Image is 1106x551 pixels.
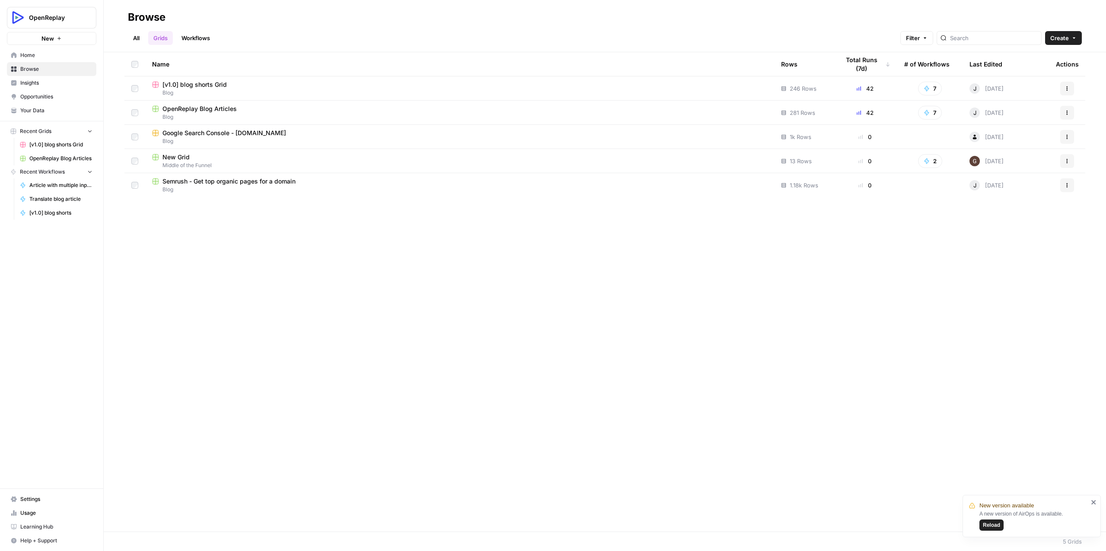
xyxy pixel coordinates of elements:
button: Help + Support [7,534,96,548]
span: Settings [20,495,92,503]
a: Insights [7,76,96,90]
span: 13 Rows [790,157,812,165]
span: Recent Grids [20,127,51,135]
button: Workspace: OpenReplay [7,7,96,28]
a: Your Data [7,104,96,117]
span: Recent Workflows [20,168,65,176]
button: New [7,32,96,45]
a: [v1.0] blog shorts Grid [16,138,96,152]
span: J [973,84,976,93]
span: New Grid [162,153,190,161]
div: Total Runs (7d) [839,52,890,76]
div: 5 Grids [1063,537,1082,546]
a: Translate blog article [16,192,96,206]
input: Search [950,34,1038,42]
a: Browse [7,62,96,76]
div: Browse [128,10,165,24]
span: Blog [152,89,767,97]
span: Learning Hub [20,523,92,531]
button: Recent Grids [7,125,96,138]
div: [DATE] [969,180,1004,190]
span: Help + Support [20,537,92,545]
span: 281 Rows [790,108,815,117]
span: 246 Rows [790,84,817,93]
span: Article with multiple inputs [29,181,92,189]
span: [v1.0] blog shorts Grid [29,141,92,149]
a: New GridMiddle of the Funnel [152,153,767,169]
span: Insights [20,79,92,87]
a: Settings [7,492,96,506]
button: Reload [979,519,1004,531]
span: Blog [152,137,767,145]
button: 7 [918,106,942,120]
span: Reload [983,521,1000,529]
span: Filter [906,34,920,42]
a: Article with multiple inputs [16,178,96,192]
div: [DATE] [969,108,1004,118]
button: close [1091,499,1097,506]
a: All [128,31,145,45]
div: # of Workflows [904,52,950,76]
span: Usage [20,509,92,517]
span: Your Data [20,107,92,114]
button: Filter [900,31,933,45]
span: J [973,181,976,190]
a: Semrush - Get top organic pages for a domainBlog [152,177,767,193]
span: [v1.0] blog shorts [29,209,92,217]
div: 0 [839,181,890,190]
div: Rows [781,52,798,76]
span: 1k Rows [790,133,811,141]
span: New version available [979,501,1034,510]
span: Blog [152,186,767,193]
span: Home [20,51,92,59]
button: Recent Workflows [7,165,96,178]
div: 0 [839,157,890,165]
span: 1.18k Rows [790,181,818,190]
div: 42 [839,108,890,117]
span: Google Search Console - [DOMAIN_NAME] [162,129,286,137]
span: OpenReplay [29,13,81,22]
span: Browse [20,65,92,73]
span: OpenReplay Blog Articles [29,155,92,162]
div: A new version of AirOps is available. [979,510,1088,531]
img: shfdgj8c39q0xd8hzk96gotegjgp [969,156,980,166]
a: Usage [7,506,96,520]
span: Blog [152,113,767,121]
a: OpenReplay Blog Articles [16,152,96,165]
a: OpenReplay Blog ArticlesBlog [152,104,767,121]
a: Workflows [176,31,215,45]
span: Create [1050,34,1069,42]
span: OpenReplay Blog Articles [162,104,237,113]
div: Name [152,52,767,76]
img: OpenReplay Logo [10,10,25,25]
a: Opportunities [7,90,96,104]
span: Middle of the Funnel [152,161,767,169]
div: [DATE] [969,83,1004,94]
button: 2 [918,154,942,168]
div: [DATE] [969,132,1004,142]
button: 7 [918,82,942,95]
span: Semrush - Get top organic pages for a domain [162,177,296,186]
span: [v1.0] blog shorts Grid [162,80,227,89]
a: Learning Hub [7,520,96,534]
div: 0 [839,133,890,141]
span: J [973,108,976,117]
a: Home [7,48,96,62]
a: [v1.0] blog shorts [16,206,96,220]
button: Create [1045,31,1082,45]
span: Opportunities [20,93,92,101]
div: Actions [1056,52,1079,76]
a: Google Search Console - [DOMAIN_NAME]Blog [152,129,767,145]
div: [DATE] [969,156,1004,166]
span: Translate blog article [29,195,92,203]
div: Last Edited [969,52,1002,76]
a: [v1.0] blog shorts GridBlog [152,80,767,97]
span: New [41,34,54,43]
div: 42 [839,84,890,93]
a: Grids [148,31,173,45]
